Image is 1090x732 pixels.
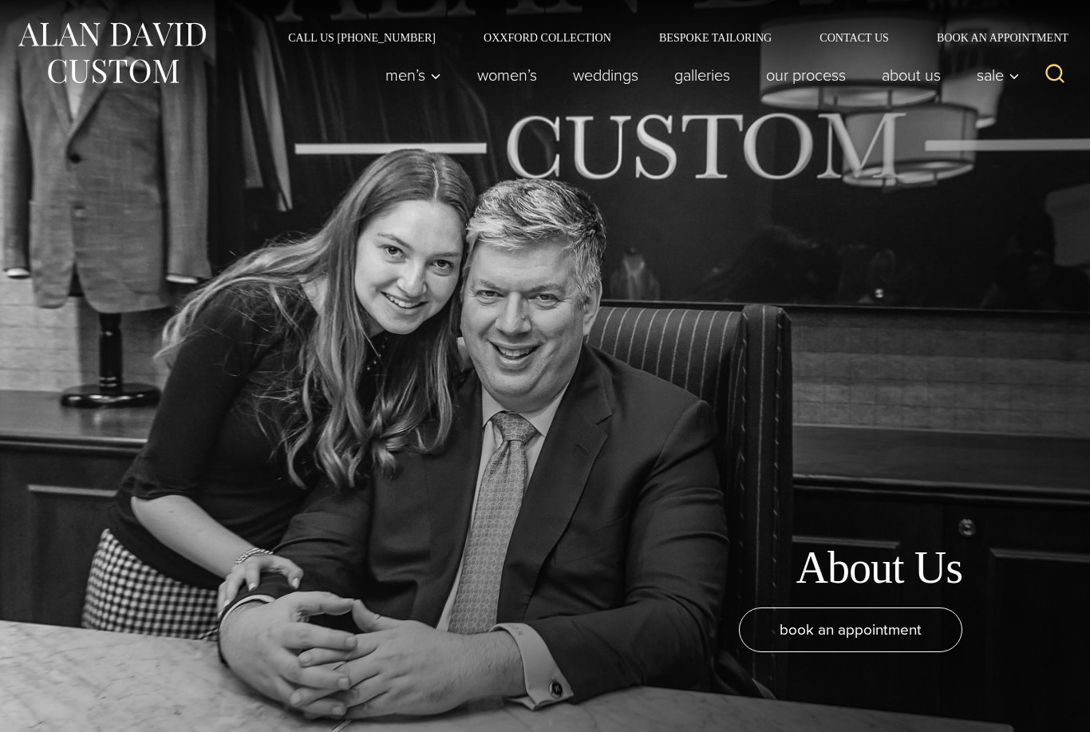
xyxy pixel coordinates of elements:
[913,32,1074,43] a: Book an Appointment
[796,541,962,595] h1: About Us
[385,67,441,83] span: Men’s
[460,59,555,91] a: Women’s
[748,59,864,91] a: Our Process
[657,59,748,91] a: Galleries
[780,618,922,641] span: book an appointment
[16,18,207,89] img: Alan David Custom
[739,607,962,652] a: book an appointment
[368,59,1029,91] nav: Primary Navigation
[864,59,959,91] a: About Us
[1036,56,1074,94] button: View Search Form
[977,67,1020,83] span: Sale
[555,59,657,91] a: weddings
[264,32,1074,43] nav: Secondary Navigation
[796,32,913,43] a: Contact Us
[264,32,460,43] a: Call Us [PHONE_NUMBER]
[635,32,796,43] a: Bespoke Tailoring
[460,32,635,43] a: Oxxford Collection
